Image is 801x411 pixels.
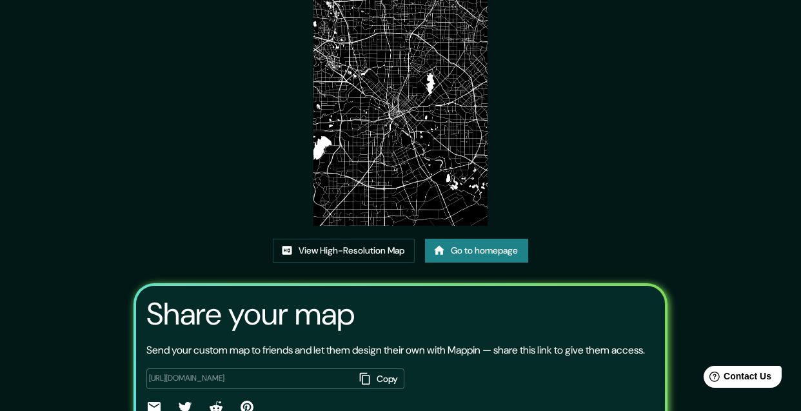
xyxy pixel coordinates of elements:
h3: Share your map [146,296,355,332]
a: Go to homepage [425,239,528,263]
a: View High-Resolution Map [273,239,415,263]
p: Send your custom map to friends and let them design their own with Mappin — share this link to gi... [146,343,645,358]
iframe: Help widget launcher [686,361,787,397]
button: Copy [354,368,404,390]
